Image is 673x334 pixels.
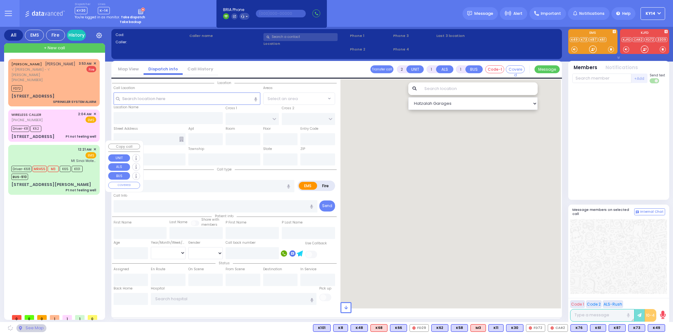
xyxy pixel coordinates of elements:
div: Year/Month/Week/Day [151,240,186,245]
div: Pt not feeling well [66,188,96,193]
span: ✕ [93,147,96,152]
label: Cross 2 [282,106,294,111]
button: ALS [108,163,130,171]
label: KJFD [620,31,669,36]
strong: Take backup [120,20,141,24]
div: K68 [370,324,387,332]
div: FD29 [410,324,429,332]
a: History [67,30,86,41]
span: M3 [48,166,59,172]
div: CAR2 [548,324,568,332]
div: BLS [648,324,665,332]
span: [PHONE_NUMBER] [11,117,43,122]
a: WIRELESS CALLER [11,112,41,117]
span: Notifications [579,11,605,16]
button: UNIT [108,154,130,162]
div: K48 [351,324,368,332]
label: P First Name [226,220,246,225]
a: K61 [599,37,606,42]
span: Location [214,81,234,85]
input: Search member [572,74,631,83]
label: From Scene [226,267,245,272]
img: red-radio-icon.svg [412,326,416,330]
div: K49 [648,324,665,332]
span: ✕ [93,111,96,117]
div: BLS [333,324,348,332]
span: Important [541,11,561,16]
span: Phone 1 [350,33,391,39]
span: 12:21 AM [78,147,92,152]
div: Pt not feeling well [66,134,96,139]
span: Help [622,11,631,16]
a: K87 [589,37,598,42]
span: Send text [650,73,665,78]
label: Call back number [226,240,256,245]
span: KY30 [75,7,87,14]
button: Code-1 [485,65,504,73]
label: ZIP [300,146,305,152]
label: Assigned [114,267,129,272]
label: Cross 1 [226,106,237,111]
button: Code 2 [586,300,602,308]
label: Last Name [169,220,187,225]
div: BLS [506,324,523,332]
label: Street Address [114,126,138,131]
span: 1 [62,315,72,320]
span: Phone 4 [393,47,434,52]
span: Fire [86,66,96,72]
div: BLS [628,324,645,332]
label: EMS [299,182,317,190]
span: FD72 [11,85,22,92]
span: Message [474,10,493,17]
h5: Message members on selected call [572,208,634,216]
label: Call Info [114,193,127,198]
span: MRH55 [32,166,47,172]
label: EMS [568,31,617,36]
button: ALS-Rush [603,300,623,308]
label: Caller: [115,39,187,45]
div: K73 [628,324,645,332]
label: Last 3 location [436,33,497,39]
span: Select an area [268,96,298,102]
span: EMS [86,152,96,158]
a: Map View [113,66,144,72]
div: All [4,30,23,41]
label: Age [114,240,120,245]
span: 2:04 AM [78,112,92,116]
label: Room [226,126,235,131]
label: In Service [300,267,316,272]
div: [STREET_ADDRESS] [11,134,55,140]
div: [STREET_ADDRESS] [11,93,55,99]
span: Phone 2 [350,47,391,52]
img: red-radio-icon.svg [551,326,554,330]
button: Members [574,64,597,71]
span: 1 [75,315,85,320]
button: Copy call [108,144,140,150]
span: Driver-K68 [11,166,32,172]
button: Transfer call [370,65,393,73]
input: Search hospital [151,293,316,305]
span: 0 [25,315,34,320]
label: Hospital [151,286,165,291]
div: BLS [590,324,606,332]
input: Search location [420,82,537,95]
span: Mt Sinai Maternal Care [71,158,96,163]
div: BLS [570,324,587,332]
span: Status [215,261,233,265]
button: Internal Chat [634,208,665,215]
label: En Route [151,267,165,272]
label: Destination [263,267,282,272]
button: BUS [108,172,130,180]
input: Search a contact [263,33,338,41]
div: [STREET_ADDRESS][PERSON_NAME] [11,182,91,188]
div: BLS [351,324,368,332]
div: K11 [488,324,504,332]
button: Covered [506,65,525,73]
label: Use Callback [305,241,327,246]
div: BLS [390,324,407,332]
input: Search location here [114,92,260,104]
button: BUS [465,65,483,73]
a: K73 [580,37,588,42]
a: 3309 [656,37,667,42]
img: message.svg [467,11,472,16]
